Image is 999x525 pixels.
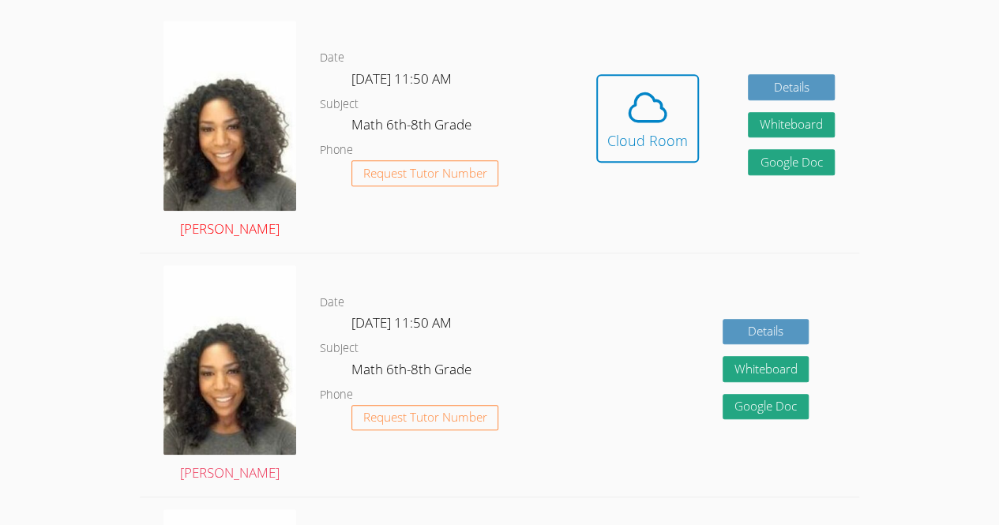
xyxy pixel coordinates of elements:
[363,167,487,179] span: Request Tutor Number
[351,114,475,141] dd: Math 6th-8th Grade
[351,160,499,186] button: Request Tutor Number
[607,129,688,152] div: Cloud Room
[163,21,296,211] img: avatar.png
[320,293,344,313] dt: Date
[351,69,452,88] span: [DATE] 11:50 AM
[163,265,296,456] img: avatar.png
[320,48,344,68] dt: Date
[748,149,835,175] a: Google Doc
[320,141,353,160] dt: Phone
[320,339,359,358] dt: Subject
[351,405,499,431] button: Request Tutor Number
[748,112,835,138] button: Whiteboard
[351,358,475,385] dd: Math 6th-8th Grade
[723,319,809,345] a: Details
[748,74,835,100] a: Details
[723,394,809,420] a: Google Doc
[596,74,699,163] button: Cloud Room
[363,411,487,423] span: Request Tutor Number
[163,21,296,241] a: [PERSON_NAME]
[723,356,809,382] button: Whiteboard
[163,265,296,486] a: [PERSON_NAME]
[351,313,452,332] span: [DATE] 11:50 AM
[320,385,353,405] dt: Phone
[320,95,359,114] dt: Subject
